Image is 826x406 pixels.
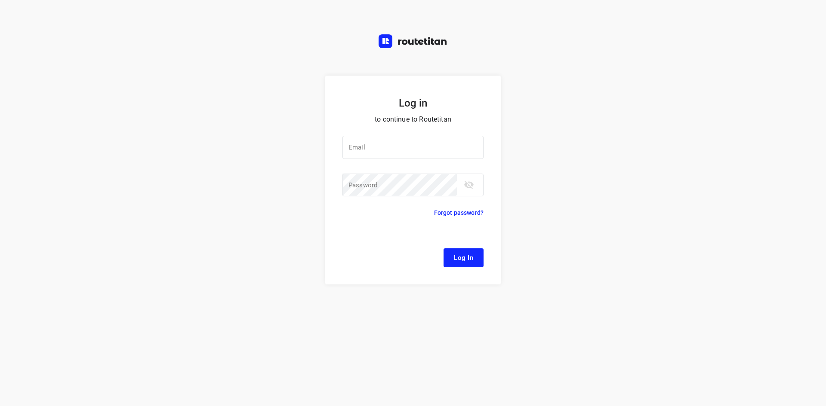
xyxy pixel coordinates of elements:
[379,34,447,48] img: Routetitan
[460,176,478,193] button: toggle password visibility
[454,252,473,263] span: Log In
[444,248,484,267] button: Log In
[342,96,484,110] h5: Log in
[342,113,484,125] p: to continue to Routetitan
[434,208,484,218] p: Forgot password?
